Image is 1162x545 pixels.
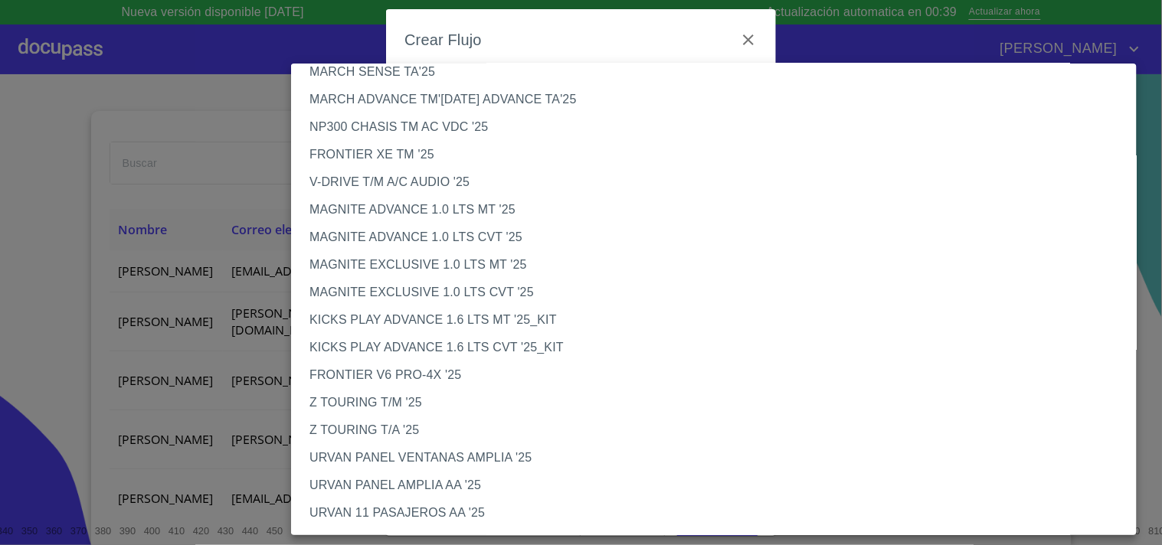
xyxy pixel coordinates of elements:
li: V-DRIVE T/M A/C AUDIO '25 [291,168,1150,196]
li: MARCH ADVANCE TM'[DATE] ADVANCE TA'25 [291,86,1150,113]
li: MARCH SENSE TA'25 [291,58,1150,86]
li: URVAN 11 PASAJEROS AA '25 [291,499,1150,527]
li: FRONTIER V6 PRO-4X '25 [291,361,1150,389]
li: KICKS PLAY ADVANCE 1.6 LTS CVT '25_KIT [291,334,1150,361]
li: URVAN PANEL AMPLIA AA '25 [291,472,1150,499]
li: URVAN PANEL VENTANAS AMPLIA '25 [291,444,1150,472]
li: FRONTIER XE TM '25 [291,141,1150,168]
li: KICKS PLAY ADVANCE 1.6 LTS MT '25_KIT [291,306,1150,334]
li: NP300 CHASIS TM AC VDC '25 [291,113,1150,141]
li: Z TOURING T/A '25 [291,416,1150,444]
li: MAGNITE EXCLUSIVE 1.0 LTS CVT '25 [291,279,1150,306]
li: MAGNITE ADVANCE 1.0 LTS CVT '25 [291,224,1150,251]
li: MAGNITE ADVANCE 1.0 LTS MT '25 [291,196,1150,224]
li: Z TOURING T/M '25 [291,389,1150,416]
li: MAGNITE EXCLUSIVE 1.0 LTS MT '25 [291,251,1150,279]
